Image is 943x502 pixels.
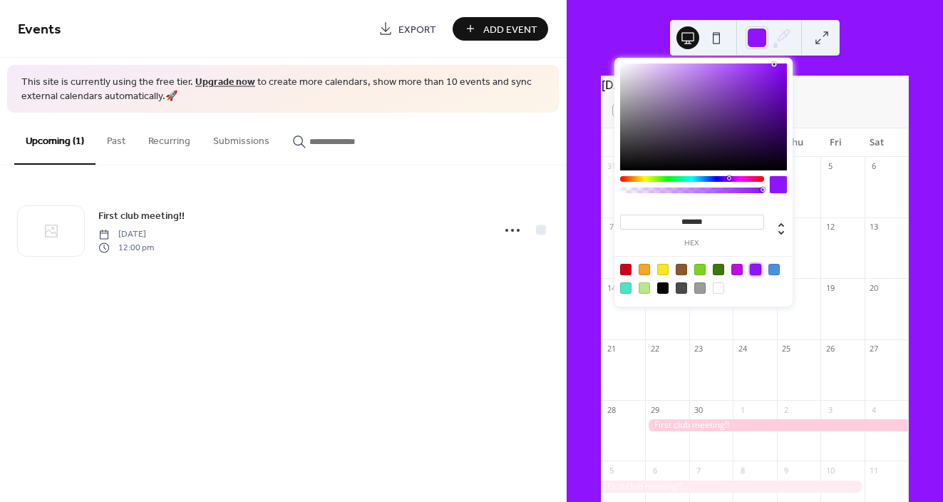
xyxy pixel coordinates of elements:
[18,16,61,43] span: Events
[649,404,660,415] div: 29
[694,404,704,415] div: 30
[825,404,835,415] div: 3
[368,17,447,41] a: Export
[825,282,835,293] div: 19
[96,113,137,163] button: Past
[694,465,704,476] div: 7
[856,128,897,157] div: Sat
[781,465,792,476] div: 9
[645,419,908,431] div: First club meeting!!
[869,222,880,232] div: 13
[620,240,764,247] label: hex
[137,113,202,163] button: Recurring
[694,282,706,294] div: #9B9B9B
[649,344,660,354] div: 22
[815,128,856,157] div: Fri
[694,344,704,354] div: 23
[606,222,617,232] div: 7
[453,17,548,41] button: Add Event
[620,282,632,294] div: #50E3C2
[775,128,815,157] div: Thu
[606,404,617,415] div: 28
[606,344,617,354] div: 21
[606,465,617,476] div: 5
[768,264,780,275] div: #4A90E2
[98,241,154,254] span: 12:00 pm
[606,161,617,172] div: 31
[620,264,632,275] div: #D0021B
[869,465,880,476] div: 11
[202,113,281,163] button: Submissions
[657,264,669,275] div: #F8E71C
[14,113,96,165] button: Upcoming (1)
[676,264,687,275] div: #8B572A
[825,222,835,232] div: 12
[676,282,687,294] div: #4A4A4A
[694,264,706,275] div: #7ED321
[825,465,835,476] div: 10
[98,209,185,224] span: First club meeting!!
[869,161,880,172] div: 6
[869,344,880,354] div: 27
[713,282,724,294] div: #FFFFFF
[713,264,724,275] div: #417505
[657,282,669,294] div: #000000
[731,264,743,275] div: #BD10E0
[649,465,660,476] div: 6
[195,73,255,92] a: Upgrade now
[737,344,748,354] div: 24
[21,76,545,103] span: This site is currently using the free tier. to create more calendars, show more than 10 events an...
[737,404,748,415] div: 1
[98,208,185,224] a: First club meeting!!
[825,161,835,172] div: 5
[398,22,436,37] span: Export
[869,282,880,293] div: 20
[781,404,792,415] div: 2
[869,404,880,415] div: 4
[606,282,617,293] div: 14
[483,22,537,37] span: Add Event
[750,264,761,275] div: #9013FE
[781,344,792,354] div: 25
[602,76,908,93] div: [DATE]
[613,128,654,157] div: Sun
[639,282,650,294] div: #B8E986
[98,228,154,241] span: [DATE]
[737,465,748,476] div: 8
[825,344,835,354] div: 26
[602,481,865,493] div: First club meeting!!
[639,264,650,275] div: #F5A623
